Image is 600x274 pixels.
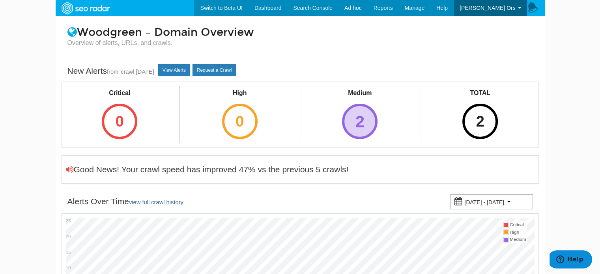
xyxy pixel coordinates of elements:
a: View Alerts [158,64,190,76]
span: Ad hoc [344,5,362,11]
h1: Woodgreen – Domain Overview [62,26,539,47]
div: 2 [342,104,378,139]
small: [DATE] - [DATE] [464,199,504,205]
img: SEORadar [58,1,113,15]
small: Overview of alerts, URLs, and crawls. [67,39,533,47]
div: Good News! Your crawl speed has improved 47% vs the previous 5 crawls! [66,164,349,175]
div: TOTAL [455,89,505,98]
span: Help [436,5,448,11]
small: from [107,69,118,75]
a: view full crawl history [129,199,183,205]
a: crawl [DATE] [121,69,154,75]
td: High [509,229,526,236]
span: [PERSON_NAME] Ors [460,5,516,11]
span: Manage [405,5,425,11]
div: 0 [102,104,137,139]
div: Critical [95,89,144,98]
iframe: Opens a widget where you can find more information [550,250,592,270]
div: 0 [222,104,258,139]
a: Request a Crawl [193,64,236,76]
td: Critical [509,221,526,229]
span: Reports [374,5,393,11]
td: Medium [509,236,526,243]
div: New Alerts [67,65,154,78]
span: Search Console [293,5,333,11]
div: Medium [335,89,385,98]
div: Alerts Over Time [67,196,183,208]
div: High [215,89,265,98]
div: 2 [462,104,498,139]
